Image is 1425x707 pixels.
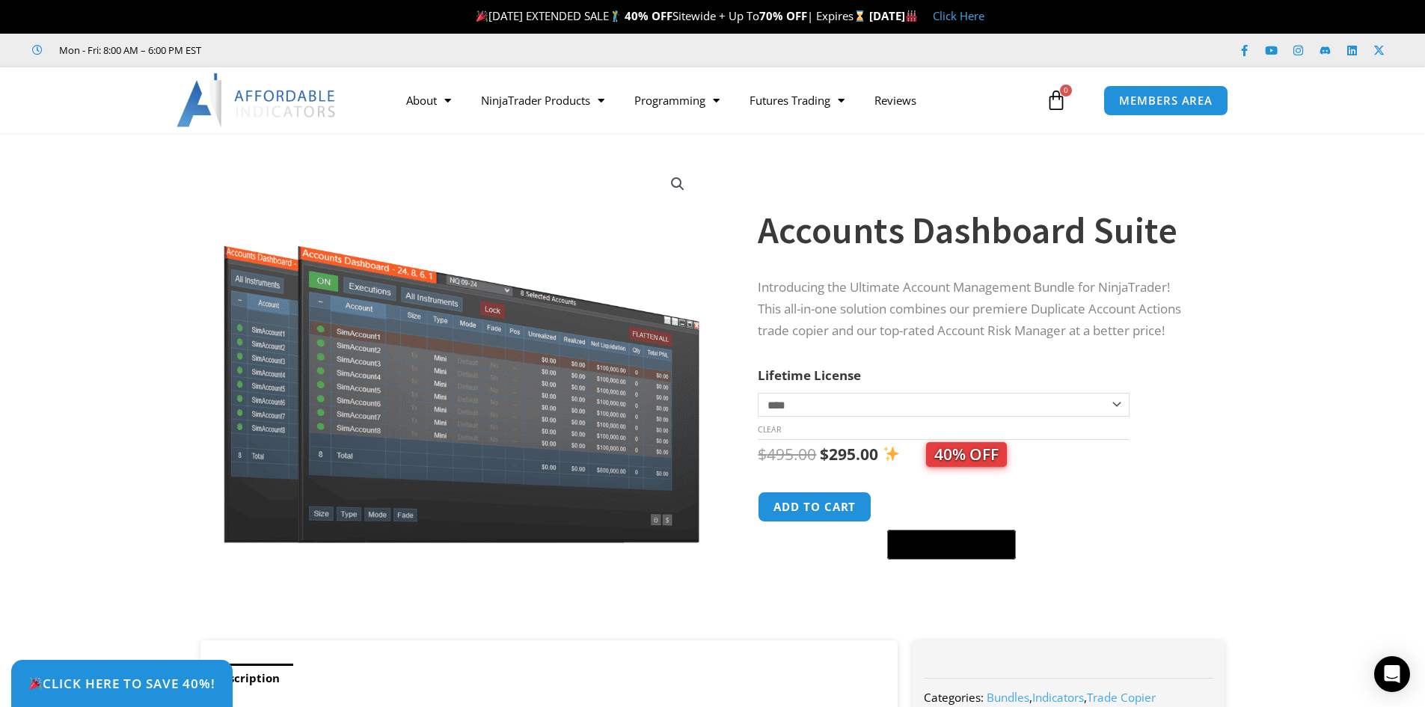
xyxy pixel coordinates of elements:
a: View full-screen image gallery [664,171,691,198]
img: 🎉 [476,10,488,22]
a: Futures Trading [735,83,859,117]
iframe: PayPal Message 1 [758,569,1195,582]
a: Programming [619,83,735,117]
a: NinjaTrader Products [466,83,619,117]
a: 0 [1023,79,1089,122]
a: Reviews [859,83,931,117]
a: MEMBERS AREA [1103,85,1228,116]
strong: 70% OFF [759,8,807,23]
button: Buy with GPay [887,530,1016,560]
bdi: 295.00 [820,444,878,465]
a: 🎉Click Here to save 40%! [11,660,233,707]
h1: Accounts Dashboard Suite [758,204,1195,257]
span: Mon - Fri: 8:00 AM – 6:00 PM EST [55,41,201,59]
a: Clear options [758,424,781,435]
iframe: Secure express checkout frame [884,489,1019,525]
span: [DATE] EXTENDED SALE Sitewide + Up To | Expires [473,8,869,23]
span: 0 [1060,85,1072,97]
span: $ [758,444,767,465]
img: 🏭 [906,10,917,22]
a: About [391,83,466,117]
bdi: 495.00 [758,444,816,465]
span: $ [820,444,829,465]
span: Click Here to save 40%! [28,677,215,690]
p: Introducing the Ultimate Account Management Bundle for NinjaTrader! This all-in-one solution comb... [758,277,1195,342]
img: LogoAI | Affordable Indicators – NinjaTrader [177,73,337,127]
img: ⌛ [854,10,865,22]
img: ✨ [883,446,899,462]
img: 🏌️‍♂️ [610,10,621,22]
strong: 40% OFF [625,8,672,23]
span: 40% OFF [926,442,1007,467]
button: Add to cart [758,492,871,522]
strong: [DATE] [869,8,918,23]
span: MEMBERS AREA [1119,95,1213,106]
nav: Menu [391,83,1042,117]
img: 🎉 [29,677,42,690]
div: Open Intercom Messenger [1374,656,1410,692]
iframe: Customer reviews powered by Trustpilot [222,43,447,58]
a: Click Here [933,8,984,23]
label: Lifetime License [758,367,861,384]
